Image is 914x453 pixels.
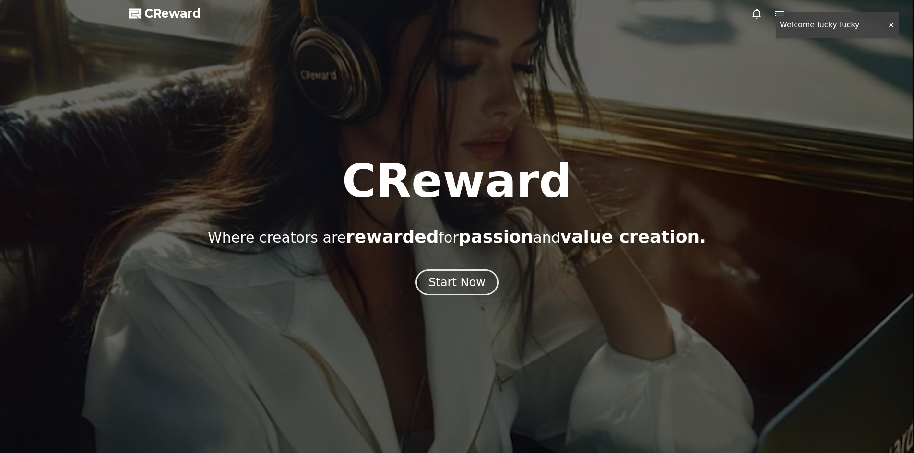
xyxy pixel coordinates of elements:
[129,6,201,21] a: CReward
[428,275,486,290] div: Start Now
[346,227,439,246] span: rewarded
[415,279,499,288] a: Start Now
[208,227,706,246] p: Where creators are for and
[342,158,572,204] h1: CReward
[459,227,534,246] span: passion
[144,6,201,21] span: CReward
[560,227,706,246] span: value creation.
[415,269,499,295] button: Start Now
